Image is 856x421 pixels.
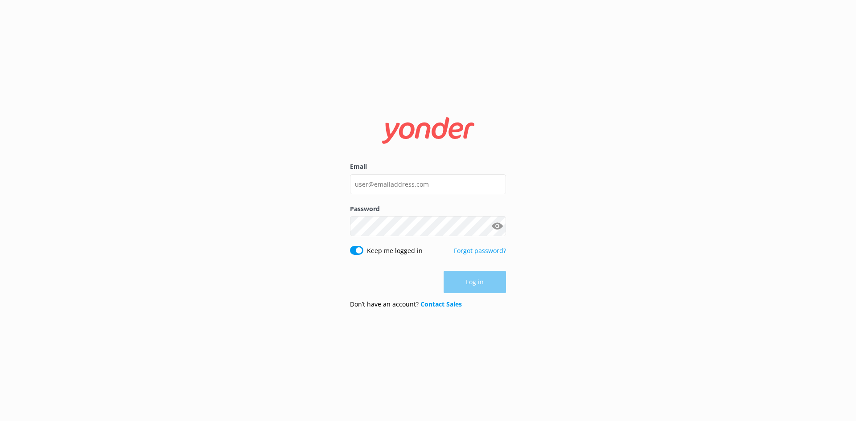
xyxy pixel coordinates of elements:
[367,246,423,256] label: Keep me logged in
[350,299,462,309] p: Don’t have an account?
[350,204,506,214] label: Password
[420,300,462,308] a: Contact Sales
[454,246,506,255] a: Forgot password?
[488,217,506,235] button: Show password
[350,174,506,194] input: user@emailaddress.com
[350,162,506,172] label: Email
